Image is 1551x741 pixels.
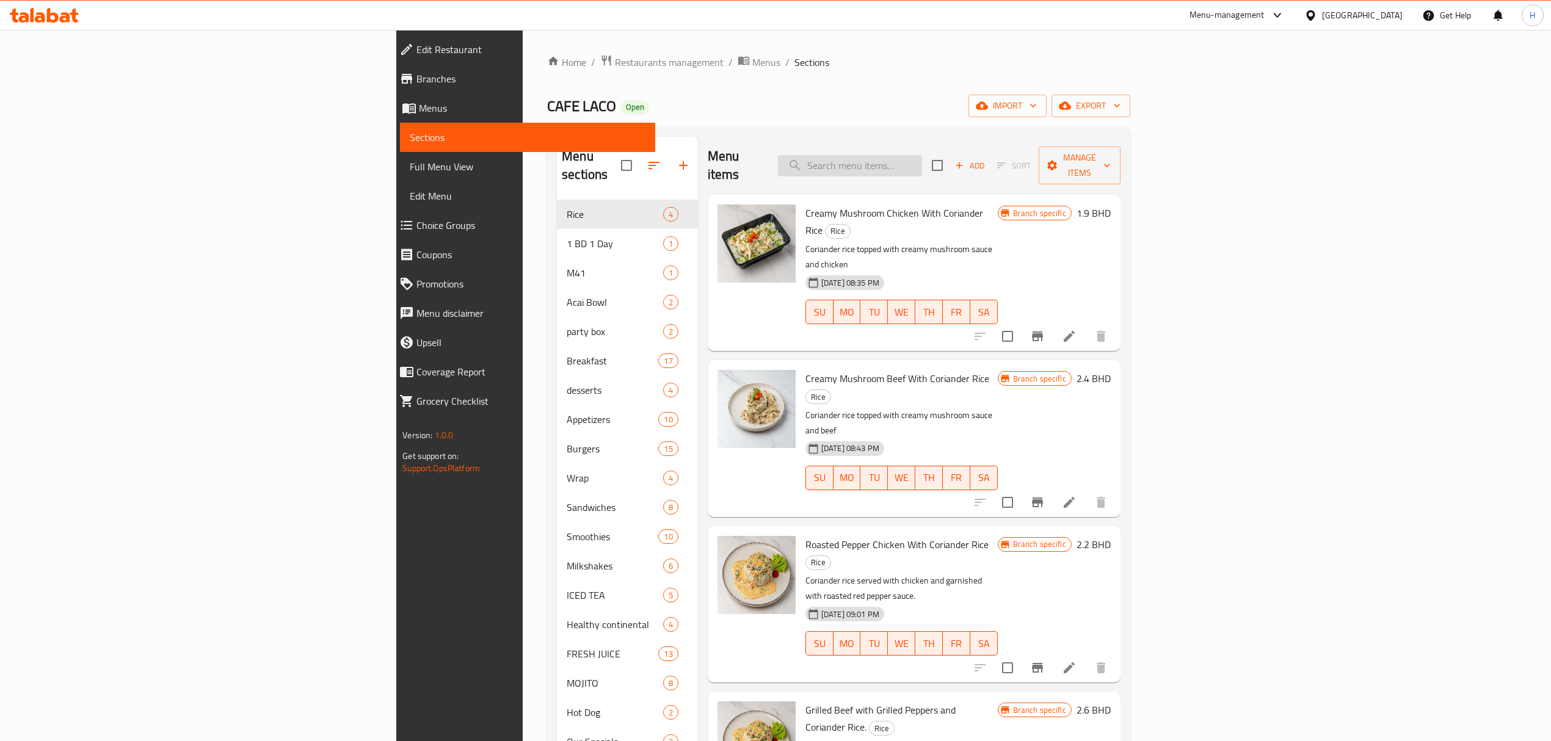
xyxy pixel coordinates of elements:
span: 13 [659,648,677,660]
div: items [663,471,678,485]
span: 1 [664,267,678,279]
span: Select to update [995,490,1020,515]
button: FR [943,631,970,656]
span: Appetizers [567,412,658,427]
div: items [658,529,678,544]
div: Milkshakes [567,558,663,573]
span: MO [838,469,856,486]
span: Choice Groups [416,218,645,233]
span: Breakfast [567,353,658,368]
span: SU [811,303,829,321]
span: 10 [659,531,677,543]
a: Edit menu item [1062,660,1077,675]
span: TU [865,635,883,652]
div: items [663,617,678,632]
a: Restaurants management [600,54,724,70]
button: Branch-specific-item [1023,322,1052,351]
span: 8 [664,678,678,689]
div: Healthy continental4 [557,610,698,639]
span: TU [865,469,883,486]
span: Menus [752,55,780,70]
div: items [663,295,678,309]
div: items [658,412,678,427]
span: Roasted Pepper Chicken With Coriander Rice [805,535,989,554]
span: Select section first [989,156,1039,175]
div: Hot Dog [567,705,663,720]
span: Branches [416,71,645,86]
span: MOJITO [567,676,663,690]
span: Healthy continental [567,617,663,632]
span: WE [893,303,910,321]
span: Rice [806,390,830,404]
span: Add [953,159,986,173]
li: / [785,55,790,70]
a: Branches [390,64,655,93]
span: Rice [567,207,663,222]
a: Coupons [390,240,655,269]
button: SA [970,300,998,324]
span: Grilled Beef with Grilled Peppers and Coriander Rice. [805,701,956,736]
span: Promotions [416,277,645,291]
span: Branch specific [1008,208,1071,219]
button: SA [970,631,998,656]
button: SU [805,300,834,324]
span: Select section [924,153,950,178]
span: TH [920,469,938,486]
div: items [663,705,678,720]
span: Full Menu View [410,159,645,174]
div: Rice4 [557,200,698,229]
a: Menus [738,54,780,70]
span: Creamy Mushroom Beef With Coriander Rice [805,369,989,388]
a: Upsell [390,328,655,357]
span: 2 [664,297,678,308]
input: search [778,155,922,176]
button: Add section [669,151,698,180]
span: import [978,98,1037,114]
span: Upsell [416,335,645,350]
span: Rice [870,721,894,736]
div: ICED TEA5 [557,580,698,610]
div: items [663,558,678,573]
div: Milkshakes6 [557,551,698,580]
span: 1 BD 1 Day [567,236,663,251]
a: Coverage Report [390,357,655,386]
span: Edit Menu [410,189,645,203]
img: Creamy Mushroom Beef With Coriander Rice [717,370,796,448]
div: Wrap [567,471,663,485]
a: Promotions [390,269,655,298]
div: items [663,236,678,251]
div: Acai Bowl [567,295,663,309]
div: M411 [557,258,698,287]
a: Menu disclaimer [390,298,655,328]
span: 1 [664,238,678,250]
p: Coriander rice served with chicken and garnished with roasted red pepper sauce. [805,573,998,604]
span: Burgers [567,441,658,456]
a: Edit menu item [1062,495,1077,510]
div: Rice [869,721,895,736]
span: Branch specific [1008,373,1071,385]
h6: 2.4 BHD [1077,370,1111,387]
p: Coriander rice topped with creamy mushroom sauce and chicken [805,242,998,272]
button: Manage items [1039,146,1121,184]
button: SA [970,466,998,490]
div: items [663,676,678,690]
span: export [1061,98,1121,114]
button: MO [834,466,861,490]
span: MO [838,635,856,652]
span: Coverage Report [416,364,645,379]
span: WE [893,635,910,652]
button: export [1052,95,1130,117]
div: 1 BD 1 Day1 [557,229,698,258]
div: Acai Bowl2 [557,287,698,317]
div: Wrap4 [557,463,698,493]
span: FR [948,469,965,486]
span: Restaurants management [615,55,724,70]
div: Smoothies10 [557,522,698,551]
div: [GEOGRAPHIC_DATA] [1322,9,1403,22]
button: Add [950,156,989,175]
nav: breadcrumb [547,54,1130,70]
